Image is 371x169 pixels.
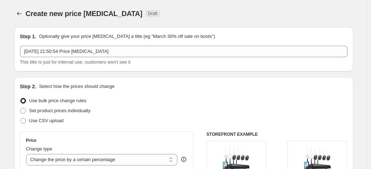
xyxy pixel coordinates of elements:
p: Optionally give your price [MEDICAL_DATA] a title (eg "March 30% off sale on boots") [39,33,215,40]
h2: Step 2. [20,83,36,90]
div: help [180,156,187,163]
input: 30% off holiday sale [20,46,347,57]
span: Change type [26,146,52,151]
span: Draft [148,11,157,16]
span: Use bulk price change rules [29,98,86,103]
span: Use CSV upload [29,118,63,123]
button: Price change jobs [14,9,24,19]
h3: Price [26,138,36,143]
span: This title is just for internal use, customers won't see it [20,59,131,65]
p: Select how the prices should change [39,83,115,90]
span: Create new price [MEDICAL_DATA] [26,10,143,18]
h2: Step 1. [20,33,36,40]
h6: STOREFRONT EXAMPLE [207,131,347,137]
span: Set product prices individually [29,108,91,113]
